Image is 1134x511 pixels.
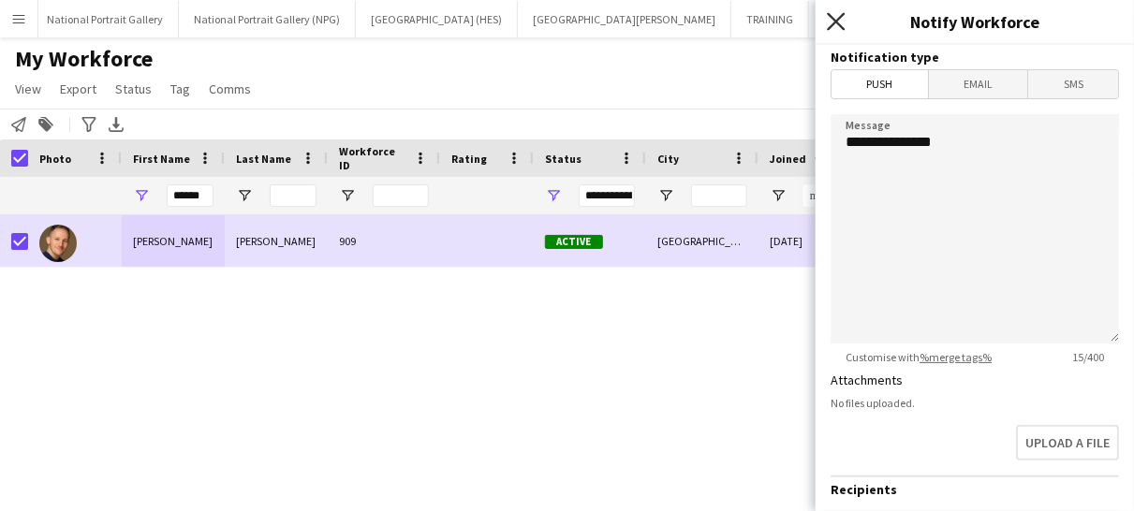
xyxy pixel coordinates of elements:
span: SMS [1028,70,1118,98]
input: Joined Filter Input [803,184,860,207]
button: National Portrait Gallery (NPG) [179,1,356,37]
span: Workforce ID [339,144,406,172]
div: [GEOGRAPHIC_DATA] [646,215,758,267]
button: Open Filter Menu [545,187,562,204]
span: Status [545,152,582,166]
span: First Name [133,152,190,166]
app-action-btn: Export XLSX [105,113,127,136]
span: Rating [451,152,487,166]
button: Open Filter Menu [133,187,150,204]
div: [PERSON_NAME] [225,215,328,267]
div: [DATE] [758,215,871,267]
a: View [7,77,49,101]
label: Attachments [831,372,903,388]
span: City [657,152,679,166]
button: National Gallery (NG) [809,1,943,37]
button: TRAINING [731,1,809,37]
button: Open Filter Menu [657,187,674,204]
h3: Recipients [831,481,1119,498]
input: City Filter Input [691,184,747,207]
app-action-btn: Advanced filters [78,113,100,136]
app-action-btn: Notify workforce [7,113,30,136]
input: First Name Filter Input [167,184,214,207]
button: Open Filter Menu [339,187,356,204]
span: Photo [39,152,71,166]
span: View [15,80,41,97]
span: Status [115,80,152,97]
span: Email [929,70,1028,98]
button: [GEOGRAPHIC_DATA] (HES) [356,1,518,37]
h3: Notify Workforce [816,9,1134,34]
input: Last Name Filter Input [270,184,317,207]
span: Customise with [831,350,1007,364]
button: Open Filter Menu [770,187,787,204]
a: Comms [201,77,258,101]
span: Tag [170,80,190,97]
div: 909 [328,215,440,267]
input: Workforce ID Filter Input [373,184,429,207]
span: Push [832,70,928,98]
span: Active [545,235,603,249]
span: 15 / 400 [1057,350,1119,364]
button: National Portrait Gallery [32,1,179,37]
div: [PERSON_NAME] [122,215,225,267]
span: My Workforce [15,45,153,73]
app-action-btn: Add to tag [35,113,57,136]
div: No files uploaded. [831,396,1119,410]
span: Joined [770,152,806,166]
button: Open Filter Menu [236,187,253,204]
a: Tag [163,77,198,101]
span: Comms [209,80,251,97]
span: Export [60,80,96,97]
a: Status [108,77,159,101]
button: Upload a file [1016,425,1119,460]
h3: Notification type [831,49,1119,66]
a: Export [52,77,104,101]
button: [GEOGRAPHIC_DATA][PERSON_NAME] [518,1,731,37]
a: %merge tags% [920,350,992,364]
span: Last Name [236,152,291,166]
img: Conrad Williamson [39,225,77,262]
